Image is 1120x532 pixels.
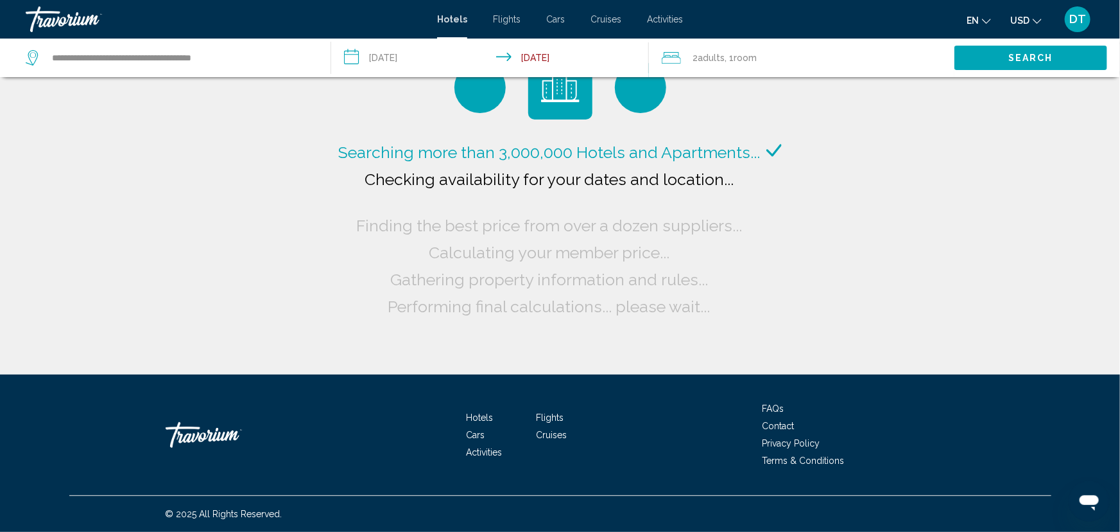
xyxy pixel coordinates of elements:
[536,412,564,423] a: Flights
[967,15,979,26] span: en
[762,403,784,414] a: FAQs
[967,11,991,30] button: Change language
[590,14,621,24] a: Cruises
[437,14,467,24] a: Hotels
[388,297,711,316] span: Performing final calculations... please wait...
[649,39,954,77] button: Travelers: 2 adults, 0 children
[26,6,424,32] a: Travorium
[365,170,734,189] span: Checking availability for your dates and location...
[725,49,757,67] span: , 1
[734,53,757,63] span: Room
[390,270,708,289] span: Gathering property information and rules...
[331,39,650,77] button: Check-in date: Sep 4, 2025 Check-out date: Sep 8, 2025
[466,430,485,440] a: Cars
[166,509,282,519] span: © 2025 All Rights Reserved.
[954,46,1107,69] button: Search
[762,421,795,431] a: Contact
[166,416,294,454] a: Travorium
[493,14,521,24] a: Flights
[698,53,725,63] span: Adults
[693,49,725,67] span: 2
[1061,6,1094,33] button: User Menu
[1069,13,1086,26] span: DT
[762,456,845,466] a: Terms & Conditions
[1010,11,1042,30] button: Change currency
[762,438,820,448] a: Privacy Policy
[466,447,502,457] a: Activities
[647,14,683,24] a: Activities
[338,143,760,162] span: Searching more than 3,000,000 Hotels and Apartments...
[536,430,567,440] a: Cruises
[466,412,493,423] a: Hotels
[429,243,669,262] span: Calculating your member price...
[1069,481,1110,522] iframe: Button to launch messaging window
[546,14,565,24] a: Cars
[356,216,742,235] span: Finding the best price from over a dozen suppliers...
[1008,53,1053,64] span: Search
[1010,15,1030,26] span: USD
